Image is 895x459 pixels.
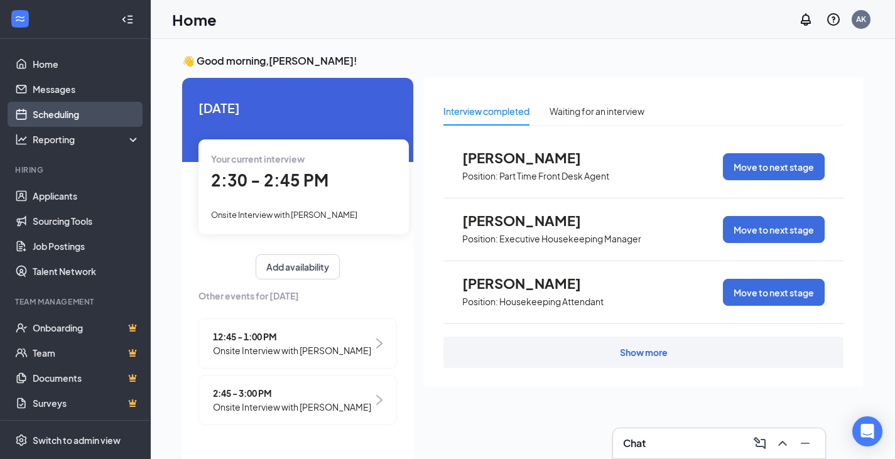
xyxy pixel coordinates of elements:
[33,365,140,391] a: DocumentsCrown
[213,330,371,343] span: 12:45 - 1:00 PM
[33,77,140,102] a: Messages
[33,102,140,127] a: Scheduling
[499,296,604,308] p: Housekeeping Attendant
[198,98,397,117] span: [DATE]
[826,12,841,27] svg: QuestionInfo
[795,433,815,453] button: Minimize
[33,51,140,77] a: Home
[723,153,825,180] button: Move to next stage
[121,13,134,26] svg: Collapse
[773,433,793,453] button: ChevronUp
[213,400,371,414] span: Onsite Interview with [PERSON_NAME]
[211,153,305,165] span: Your current interview
[14,13,26,25] svg: WorkstreamLogo
[462,170,498,182] p: Position:
[211,170,328,190] span: 2:30 - 2:45 PM
[550,104,644,118] div: Waiting for an interview
[256,254,340,279] button: Add availability
[856,14,866,24] div: AK
[172,9,217,30] h1: Home
[462,296,498,308] p: Position:
[33,315,140,340] a: OnboardingCrown
[15,296,138,307] div: Team Management
[620,346,668,359] div: Show more
[33,133,141,146] div: Reporting
[723,279,825,306] button: Move to next stage
[33,340,140,365] a: TeamCrown
[798,12,813,27] svg: Notifications
[33,434,121,446] div: Switch to admin view
[33,259,140,284] a: Talent Network
[211,210,357,220] span: Onsite Interview with [PERSON_NAME]
[462,233,498,245] p: Position:
[462,149,600,166] span: [PERSON_NAME]
[198,289,397,303] span: Other events for [DATE]
[15,434,28,446] svg: Settings
[752,436,768,451] svg: ComposeMessage
[775,436,790,451] svg: ChevronUp
[33,208,140,234] a: Sourcing Tools
[499,233,641,245] p: Executive Housekeeping Manager
[15,133,28,146] svg: Analysis
[462,212,600,229] span: [PERSON_NAME]
[623,436,646,450] h3: Chat
[213,386,371,400] span: 2:45 - 3:00 PM
[750,433,770,453] button: ComposeMessage
[723,216,825,243] button: Move to next stage
[798,436,813,451] svg: Minimize
[213,343,371,357] span: Onsite Interview with [PERSON_NAME]
[499,170,609,182] p: Part Time Front Desk Agent
[33,234,140,259] a: Job Postings
[852,416,882,446] div: Open Intercom Messenger
[462,275,600,291] span: [PERSON_NAME]
[33,391,140,416] a: SurveysCrown
[15,165,138,175] div: Hiring
[33,183,140,208] a: Applicants
[443,104,529,118] div: Interview completed
[182,54,864,68] h3: 👋 Good morning, [PERSON_NAME] !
